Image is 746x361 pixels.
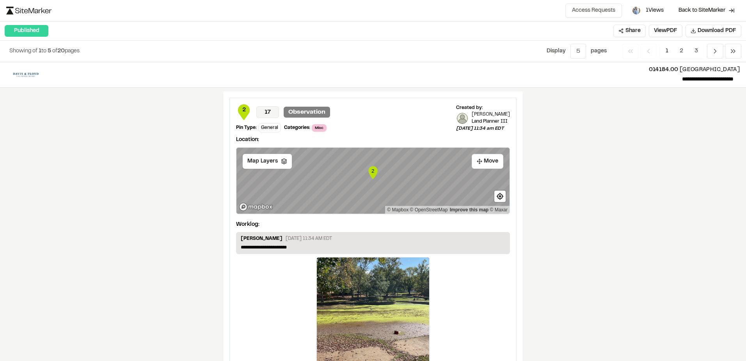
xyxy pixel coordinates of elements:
canvas: Map [236,148,510,213]
p: [DATE] 11:34 AM EDT [286,235,332,242]
a: Maxar [490,207,508,213]
span: 3 [689,44,704,59]
button: Find my location [494,191,506,202]
p: Location: [236,136,510,144]
img: file [6,68,45,81]
p: page s [591,47,607,55]
span: Back to SiteMarker [679,7,725,14]
p: [GEOGRAPHIC_DATA] [52,66,740,74]
p: to of pages [9,47,80,55]
span: 1 Views [646,6,664,15]
span: Showing of [9,49,39,54]
div: Published [5,25,48,37]
div: Pin Type: [236,124,257,131]
a: Mapbox logo [239,202,273,211]
div: General [258,123,281,132]
span: 1 [39,49,41,54]
button: Move [472,154,503,169]
div: Map marker [367,165,379,180]
p: Observation [284,107,330,118]
p: Worklog: [236,220,259,229]
div: Categories: [284,124,310,131]
button: J. Mike Simpson Jr., PE, PMP1Views [625,4,670,18]
div: Created by: [456,104,510,111]
p: [DATE] 11:34 am EDT [456,125,510,132]
p: [PERSON_NAME] [241,235,282,244]
span: 014184.00 [649,68,679,72]
button: 5 [570,44,586,59]
span: 5 [48,49,51,54]
p: [PERSON_NAME] [472,111,510,118]
img: J. Mike Simpson Jr., PE, PMP [632,7,640,14]
a: Back to SiteMarker [673,3,740,18]
a: Mapbox [387,207,409,213]
a: Map feedback [450,207,488,213]
span: Misc [312,124,327,132]
img: logo-black-rebrand.svg [6,7,52,14]
span: 2 [674,44,689,59]
button: Share [613,25,646,37]
button: Access Requests [565,4,622,18]
button: ViewPDF [649,25,682,37]
p: Land Planner III [472,118,510,125]
p: 17 [256,106,279,118]
text: 2 [371,168,374,174]
nav: Navigation [622,44,741,59]
a: OpenStreetMap [410,207,448,213]
button: Download PDF [686,25,741,37]
span: 2 [236,106,252,114]
span: 20 [57,49,65,54]
span: 1 [660,44,674,59]
span: Download PDF [698,27,736,35]
p: Display [547,47,566,55]
span: Map Layers [247,157,278,166]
